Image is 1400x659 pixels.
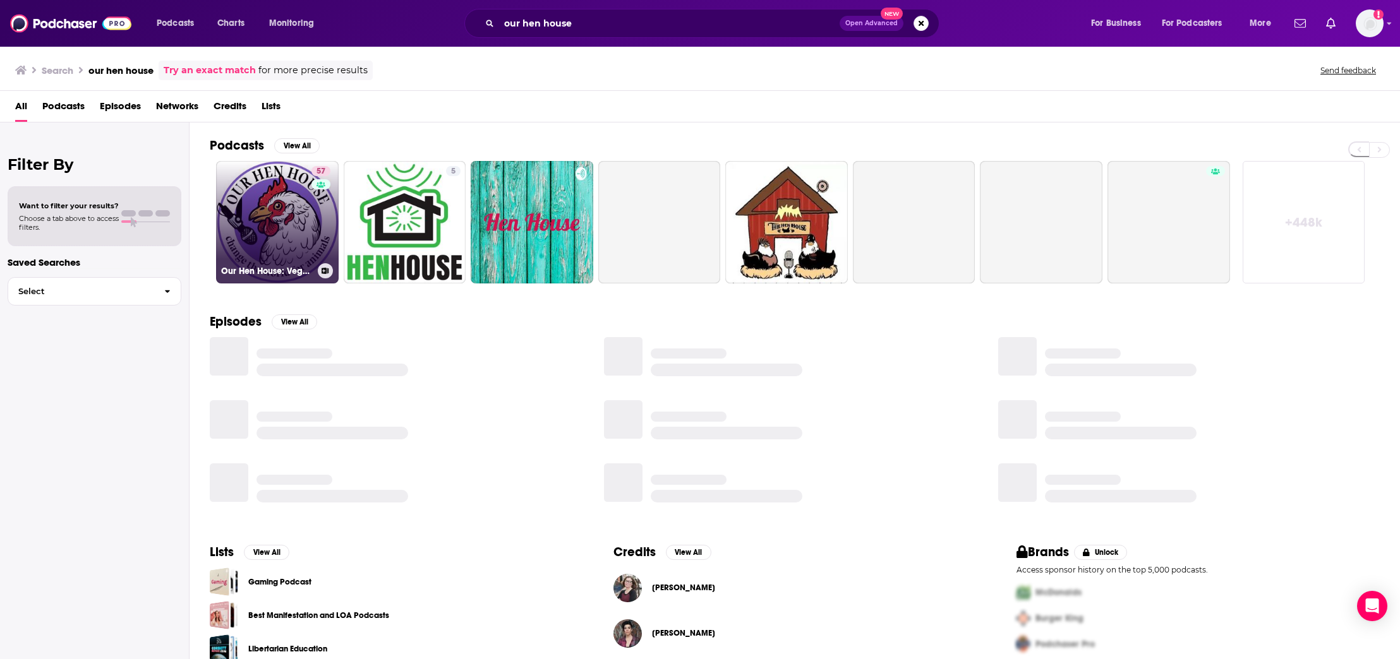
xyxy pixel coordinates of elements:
[1082,13,1157,33] button: open menu
[248,609,389,622] a: Best Manifestation and LOA Podcasts
[1162,15,1222,32] span: For Podcasters
[19,201,119,210] span: Want to filter your results?
[1241,13,1287,33] button: open menu
[1011,605,1035,631] img: Second Pro Logo
[1074,545,1128,560] button: Unlock
[210,314,262,329] h2: Episodes
[1356,9,1384,37] button: Show profile menu
[214,96,246,122] a: Credits
[216,161,339,283] a: 57Our Hen House: Vegan & Animal Rights Movement | Stories from the Frontlines of Animal Liberation
[652,628,715,638] a: Jasmin Singer
[221,266,313,276] h3: Our Hen House: Vegan & Animal Rights Movement | Stories from the Frontlines of Animal Liberation
[15,96,27,122] a: All
[1243,161,1365,283] a: +448k
[244,545,289,560] button: View All
[274,138,320,153] button: View All
[1035,587,1082,598] span: McDonalds
[248,575,311,589] a: Gaming Podcast
[613,567,977,608] button: Mariann Sullivan Mariann Sullivan
[446,166,461,176] a: 5
[1035,639,1095,650] span: Podchaser Pro
[248,642,327,656] a: Libertarian Education
[210,544,234,560] h2: Lists
[156,96,198,122] a: Networks
[217,15,244,32] span: Charts
[8,155,181,174] h2: Filter By
[210,138,320,153] a: PodcastsView All
[652,628,715,638] span: [PERSON_NAME]
[42,96,85,122] a: Podcasts
[1289,13,1311,34] a: Show notifications dropdown
[613,619,642,648] img: Jasmin Singer
[42,64,73,76] h3: Search
[881,8,903,20] span: New
[100,96,141,122] a: Episodes
[666,545,711,560] button: View All
[1356,9,1384,37] img: User Profile
[148,13,210,33] button: open menu
[164,63,256,78] a: Try an exact match
[1017,565,1380,574] p: Access sponsor history on the top 5,000 podcasts.
[613,613,977,653] button: Jasmin Singer Jasmin Singer
[451,165,456,178] span: 5
[210,138,264,153] h2: Podcasts
[499,13,840,33] input: Search podcasts, credits, & more...
[8,277,181,306] button: Select
[652,583,715,593] span: [PERSON_NAME]
[210,601,238,629] a: Best Manifestation and LOA Podcasts
[258,63,368,78] span: for more precise results
[260,13,330,33] button: open menu
[8,256,181,268] p: Saved Searches
[1357,591,1387,621] div: Open Intercom Messenger
[210,314,317,329] a: EpisodesView All
[1250,15,1271,32] span: More
[1373,9,1384,20] svg: Add a profile image
[269,15,314,32] span: Monitoring
[88,64,154,76] h3: our hen house
[1321,13,1341,34] a: Show notifications dropdown
[1317,65,1380,76] button: Send feedback
[10,11,131,35] img: Podchaser - Follow, Share and Rate Podcasts
[1011,579,1035,605] img: First Pro Logo
[613,574,642,602] img: Mariann Sullivan
[1011,631,1035,657] img: Third Pro Logo
[476,9,951,38] div: Search podcasts, credits, & more...
[344,161,466,283] a: 5
[840,16,903,31] button: Open AdvancedNew
[1154,13,1241,33] button: open menu
[1035,613,1083,624] span: Burger King
[613,544,711,560] a: CreditsView All
[613,544,656,560] h2: Credits
[1017,544,1069,560] h2: Brands
[317,165,325,178] span: 57
[8,287,154,295] span: Select
[845,20,898,27] span: Open Advanced
[652,583,715,593] a: Mariann Sullivan
[19,214,119,232] span: Choose a tab above to access filters.
[1356,9,1384,37] span: Logged in as TeszlerPR
[157,15,194,32] span: Podcasts
[1091,15,1141,32] span: For Business
[209,13,252,33] a: Charts
[210,544,289,560] a: ListsView All
[272,314,317,329] button: View All
[262,96,281,122] a: Lists
[311,166,330,176] a: 57
[210,567,238,596] a: Gaming Podcast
